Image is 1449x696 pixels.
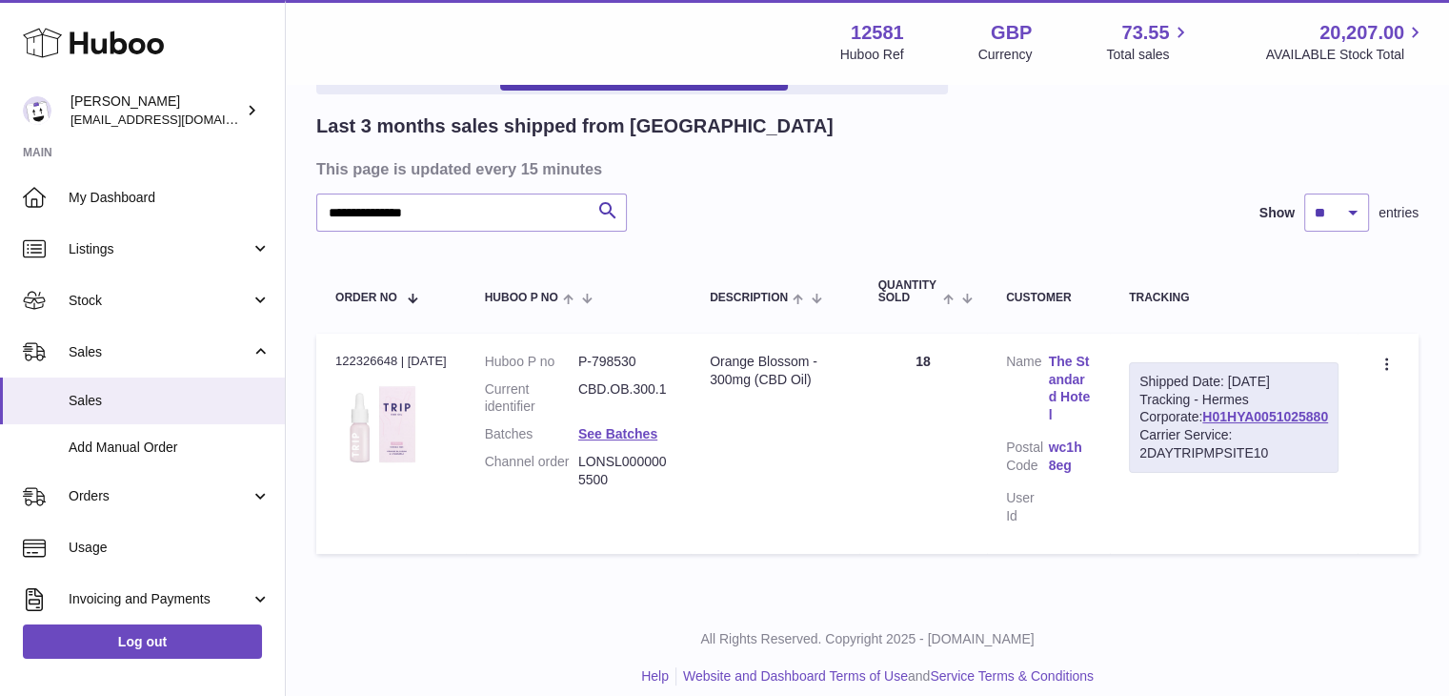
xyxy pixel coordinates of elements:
[316,158,1414,179] h3: This page is updated every 15 minutes
[23,624,262,659] a: Log out
[335,376,431,471] img: 125811686924872.png
[301,630,1434,648] p: All Rights Reserved. Copyright 2025 - [DOMAIN_NAME]
[840,46,904,64] div: Huboo Ref
[1379,204,1419,222] span: entries
[851,20,904,46] strong: 12581
[1265,20,1426,64] a: 20,207.00 AVAILABLE Stock Total
[1139,373,1328,391] div: Shipped Date: [DATE]
[578,426,657,441] a: See Batches
[1129,362,1338,473] div: Tracking - Hermes Corporate:
[1106,46,1191,64] span: Total sales
[878,279,938,304] span: Quantity Sold
[1106,20,1191,64] a: 73.55 Total sales
[69,539,271,557] span: Usage
[69,590,251,608] span: Invoicing and Payments
[316,113,834,139] h2: Last 3 months sales shipped from [GEOGRAPHIC_DATA]
[69,189,271,207] span: My Dashboard
[1006,439,1049,480] dt: Postal Code
[978,46,1033,64] div: Currency
[1265,46,1426,64] span: AVAILABLE Stock Total
[1319,20,1404,46] span: 20,207.00
[69,292,251,310] span: Stock
[1006,292,1091,304] div: Customer
[676,667,1094,686] li: and
[69,439,271,457] span: Add Manual Order
[485,353,578,371] dt: Huboo P no
[335,292,397,304] span: Order No
[991,20,1032,46] strong: GBP
[1049,353,1092,425] a: The Standard Hotel
[578,453,672,489] dd: LONSL0000005500
[930,668,1094,684] a: Service Terms & Conditions
[70,92,242,129] div: [PERSON_NAME]
[1129,292,1338,304] div: Tracking
[578,353,672,371] dd: P-798530
[1006,489,1049,525] dt: User Id
[1006,353,1049,430] dt: Name
[485,292,558,304] span: Huboo P no
[485,425,578,443] dt: Batches
[710,353,840,389] div: Orange Blossom - 300mg (CBD Oil)
[859,334,987,554] td: 18
[641,668,669,684] a: Help
[69,487,251,505] span: Orders
[485,453,578,489] dt: Channel order
[69,343,251,361] span: Sales
[1259,204,1295,222] label: Show
[1121,20,1169,46] span: 73.55
[1139,426,1328,462] div: Carrier Service: 2DAYTRIPMPSITE10
[1049,439,1092,475] a: wc1h 8eg
[485,380,578,417] dt: Current identifier
[23,96,51,125] img: ibrewis@drink-trip.com
[335,353,447,370] div: 122326648 | [DATE]
[578,380,672,417] dd: CBD.OB.300.1
[710,292,788,304] span: Description
[683,668,908,684] a: Website and Dashboard Terms of Use
[69,240,251,258] span: Listings
[70,112,280,127] span: [EMAIL_ADDRESS][DOMAIN_NAME]
[69,392,271,410] span: Sales
[1202,409,1328,424] a: H01HYA0051025880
